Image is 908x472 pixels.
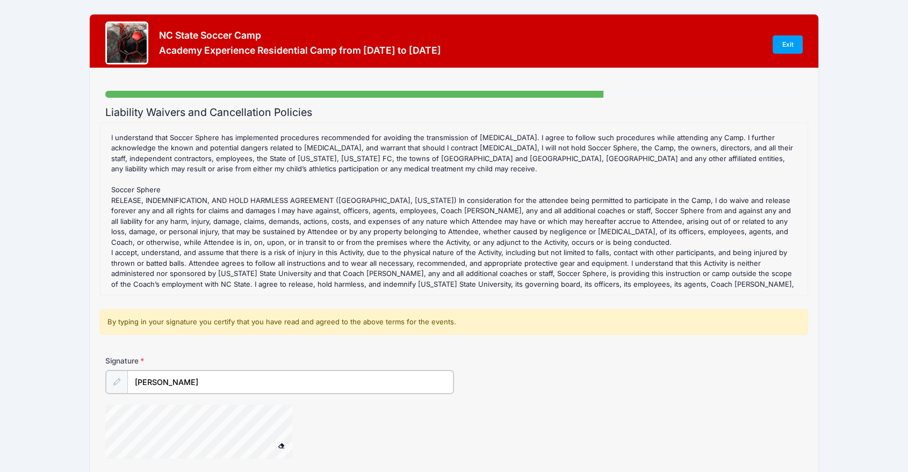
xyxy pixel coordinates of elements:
[105,106,803,119] h2: Liability Waivers and Cancellation Policies
[159,45,441,56] h3: Academy Experience Residential Camp from [DATE] to [DATE]
[127,371,453,394] input: Enter first and last name
[773,35,803,54] a: Exit
[159,30,441,41] h3: NC State Soccer Camp
[100,309,808,335] div: By typing in your signature you certify that you have read and agreed to the above terms for the ...
[106,128,802,289] div: : NC State Soccer Camps Refund Policy Due to contracts with service providers, facilities, travel...
[105,355,279,366] label: Signature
